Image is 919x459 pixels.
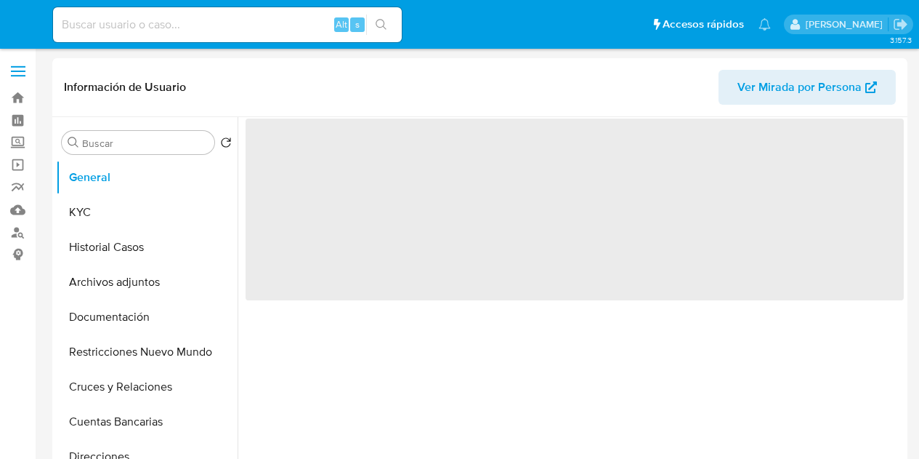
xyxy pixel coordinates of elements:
span: Alt [336,17,347,31]
button: Archivos adjuntos [56,265,238,300]
input: Buscar [82,137,209,150]
input: Buscar usuario o caso... [53,15,402,34]
button: Ver Mirada por Persona [718,70,896,105]
span: ‌ [246,119,904,300]
a: Notificaciones [758,18,771,31]
button: Documentación [56,300,238,335]
p: damian.rodriguez@mercadolibre.com [806,17,888,31]
span: s [355,17,360,31]
button: KYC [56,195,238,230]
button: Volver al orden por defecto [220,137,232,153]
button: General [56,160,238,195]
button: Historial Casos [56,230,238,265]
button: Cuentas Bancarias [56,404,238,439]
span: Ver Mirada por Persona [737,70,862,105]
button: Buscar [68,137,79,148]
button: Cruces y Relaciones [56,370,238,404]
button: search-icon [366,15,396,35]
span: Accesos rápidos [663,17,744,32]
button: Restricciones Nuevo Mundo [56,335,238,370]
a: Salir [893,17,908,32]
h1: Información de Usuario [64,80,186,95]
